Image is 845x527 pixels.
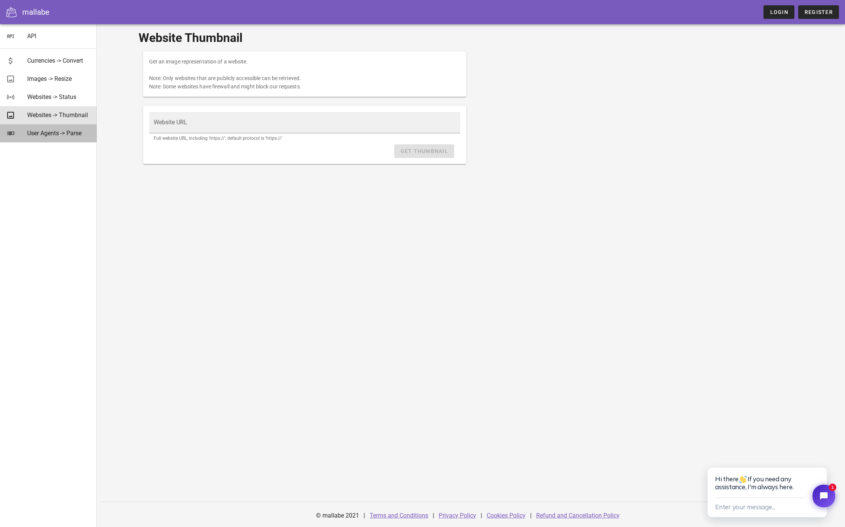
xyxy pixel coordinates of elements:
div: API [27,32,91,40]
a: Privacy Policy [439,512,476,519]
div: | [481,507,482,525]
h1: Website Thumbnail [139,29,803,47]
span: Login [769,9,788,15]
span: Register [804,9,833,15]
div: © mallabe 2021 [311,507,364,525]
div: Currencies -> Convert [27,57,91,64]
div: | [364,507,365,525]
iframe: Tidio Chat [700,444,845,527]
div: | [433,507,434,525]
div: | [530,507,532,525]
a: Login [763,5,794,19]
div: User Agents -> Parse [27,130,91,137]
a: Cookies Policy [487,512,526,519]
div: Full website URL, including 'https://', default protocol is 'https://' [154,136,456,141]
a: Register [798,5,839,19]
div: mallabe [22,6,49,18]
a: Terms and Conditions [370,512,428,519]
a: Refund and Cancellation Policy [536,512,620,519]
div: Websites -> Status [27,93,91,100]
div: Get an image representation of a website. Note: Only websites that are publicly accessible can be... [143,51,467,97]
div: Websites -> Thumbnail [27,111,91,119]
div: Images -> Resize [27,75,91,82]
